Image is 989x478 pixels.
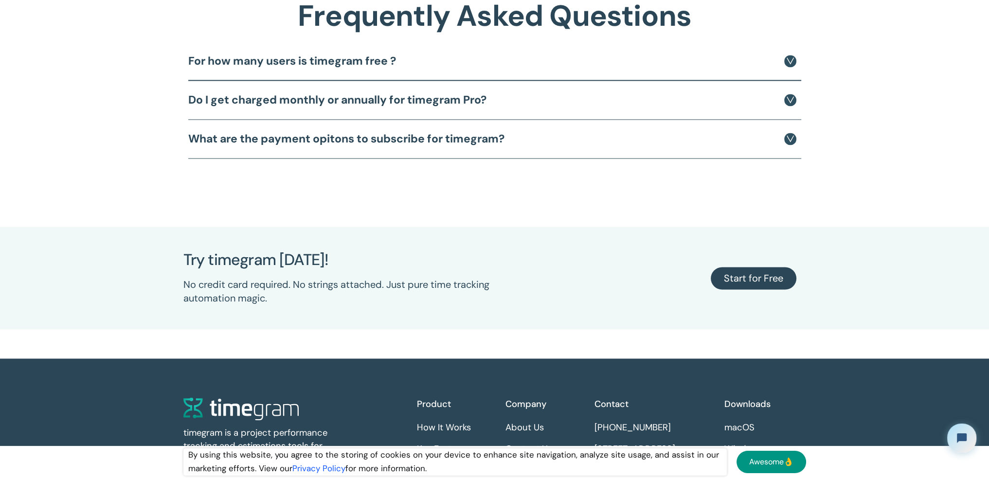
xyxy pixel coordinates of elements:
div: Company [505,397,547,411]
iframe: Tidio Chat [939,415,985,461]
div: By using this website, you agree to the storing of cookies on your device to enhance site navigat... [183,448,727,476]
a: About Us [505,421,544,434]
h2: Try timegram [DATE]! [183,251,329,268]
a: timegram is a project performance tracking and estimations tools for software and digital agencies [183,397,354,466]
h4: Do I get charged monthly or annually for timegram Pro? [188,93,486,107]
a: Windows [724,442,763,456]
div: No credit card required. No strings attached. Just pure time tracking automation magic. [183,278,495,305]
a: Contact Us [505,442,552,456]
div: timegram is a project performance tracking and estimations tools for software and digital agencies [183,426,354,466]
strong: What are the payment opitons to subscribe for timegram? [188,131,504,146]
a: Privacy Policy [292,463,345,474]
div: Product [417,397,451,411]
a: [STREET_ADDRESS],[GEOGRAPHIC_DATA] [594,442,684,469]
a: How It Works [417,421,471,434]
h4: For how many users is timegram free ? [188,54,396,68]
a: macOS [724,421,755,434]
a: [PHONE_NUMBER] [594,421,671,434]
a: Start for Free [711,267,796,289]
a: Awesome👌 [737,451,806,473]
div: Downloads [724,397,771,411]
div: Contact [594,397,629,411]
a: Key Features [417,442,470,456]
